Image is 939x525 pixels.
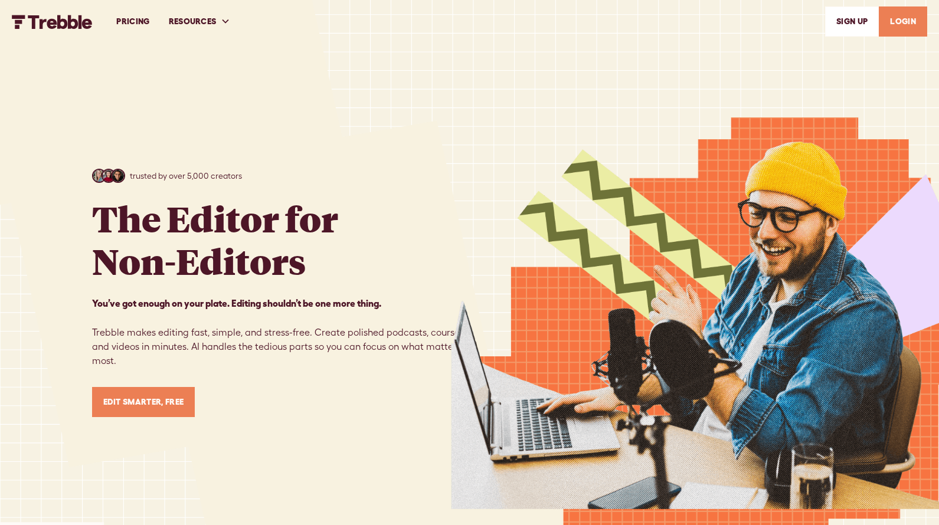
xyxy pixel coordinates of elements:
a: LOGIN [879,6,927,37]
a: SIGn UP [825,6,879,37]
div: RESOURCES [159,1,240,42]
div: RESOURCES [169,15,217,28]
h1: The Editor for Non-Editors [92,197,338,282]
p: Trebble makes editing fast, simple, and stress-free. Create polished podcasts, courses, and video... [92,296,470,368]
img: Trebble FM Logo [12,15,93,29]
a: Edit Smarter, Free [92,387,195,417]
a: home [12,14,93,28]
strong: You’ve got enough on your plate. Editing shouldn’t be one more thing. ‍ [92,298,381,309]
p: trusted by over 5,000 creators [130,170,242,182]
a: PRICING [107,1,159,42]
